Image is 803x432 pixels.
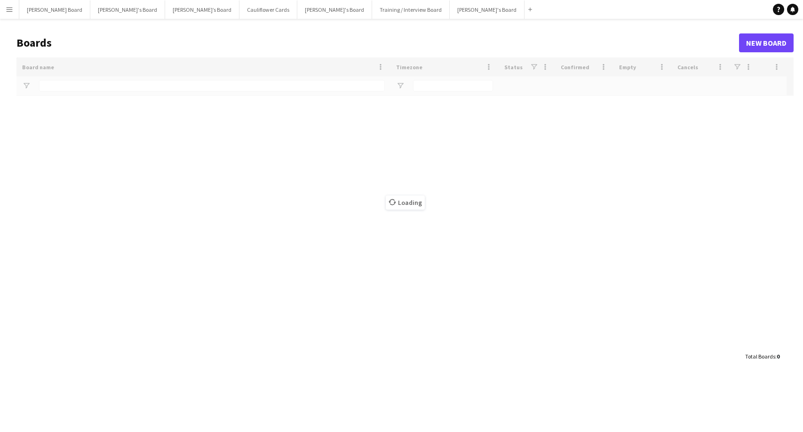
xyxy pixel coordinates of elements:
[16,36,739,50] h1: Boards
[372,0,450,19] button: Training / Interview Board
[777,353,779,360] span: 0
[745,347,779,366] div: :
[450,0,525,19] button: [PERSON_NAME]'s Board
[386,196,425,210] span: Loading
[745,353,775,360] span: Total Boards
[90,0,165,19] button: [PERSON_NAME]'s Board
[239,0,297,19] button: Cauliflower Cards
[165,0,239,19] button: [PERSON_NAME]’s Board
[19,0,90,19] button: [PERSON_NAME] Board
[297,0,372,19] button: [PERSON_NAME]'s Board
[739,33,794,52] a: New Board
